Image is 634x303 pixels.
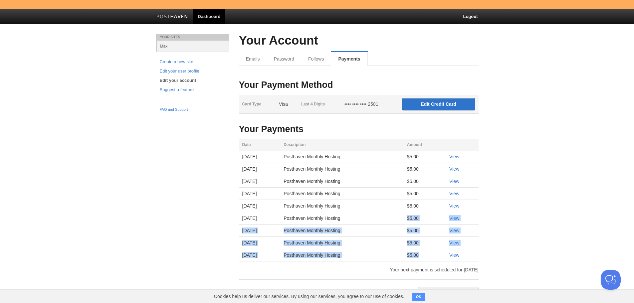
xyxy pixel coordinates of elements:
[157,41,229,52] a: Max
[239,200,281,212] td: [DATE]
[404,225,446,237] td: $5.00
[404,151,446,163] td: $5.00
[239,52,267,66] a: Emails
[239,188,281,200] td: [DATE]
[160,86,225,93] a: Suggest a feature
[267,52,301,66] a: Password
[280,151,404,163] td: Posthaven Monthly Hosting
[449,166,459,172] a: View
[156,15,188,20] img: Posthaven-bar
[404,237,446,249] td: $5.00
[160,107,225,113] a: FAQ and Support
[239,175,281,188] td: [DATE]
[404,200,446,212] td: $5.00
[239,34,479,48] h2: Your Account
[239,95,276,113] th: Card Type
[239,80,479,90] h3: Your Payment Method
[239,212,281,225] td: [DATE]
[280,225,404,237] td: Posthaven Monthly Hosting
[404,175,446,188] td: $5.00
[449,179,459,184] a: View
[276,95,298,113] td: Visa
[280,249,404,261] td: Posthaven Monthly Hosting
[404,212,446,225] td: $5.00
[449,252,459,258] a: View
[280,212,404,225] td: Posthaven Monthly Hosting
[341,95,399,113] td: •••• •••• •••• 2501
[239,151,281,163] td: [DATE]
[404,163,446,175] td: $5.00
[160,77,225,84] a: Edit your account
[280,237,404,249] td: Posthaven Monthly Hosting
[418,287,479,299] a: Cancel Your Account
[449,191,459,196] a: View
[449,228,459,233] a: View
[239,237,281,249] td: [DATE]
[239,124,479,134] h3: Your Payments
[449,154,459,159] a: View
[402,98,475,110] input: Edit Credit Card
[280,139,404,151] th: Description
[301,52,331,66] a: Follows
[239,139,281,151] th: Date
[280,188,404,200] td: Posthaven Monthly Hosting
[234,267,484,272] div: Your next payment is scheduled for [DATE]
[280,200,404,212] td: Posthaven Monthly Hosting
[449,203,459,209] a: View
[160,68,225,75] a: Edit your user profile
[449,216,459,221] a: View
[298,95,341,113] th: Last 4 Digits
[193,9,226,24] a: Dashboard
[404,139,446,151] th: Amount
[404,188,446,200] td: $5.00
[239,163,281,175] td: [DATE]
[160,59,225,66] a: Create a new site
[601,270,621,290] iframe: Help Scout Beacon - Open
[207,290,411,303] span: Cookies help us deliver our services. By using our services, you agree to our use of cookies.
[412,293,425,301] button: OK
[331,52,367,66] a: Payments
[280,163,404,175] td: Posthaven Monthly Hosting
[280,175,404,188] td: Posthaven Monthly Hosting
[449,240,459,245] a: View
[156,34,229,41] li: Your Sites
[458,9,483,24] a: Logout
[239,249,281,261] td: [DATE]
[404,249,446,261] td: $5.00
[239,225,281,237] td: [DATE]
